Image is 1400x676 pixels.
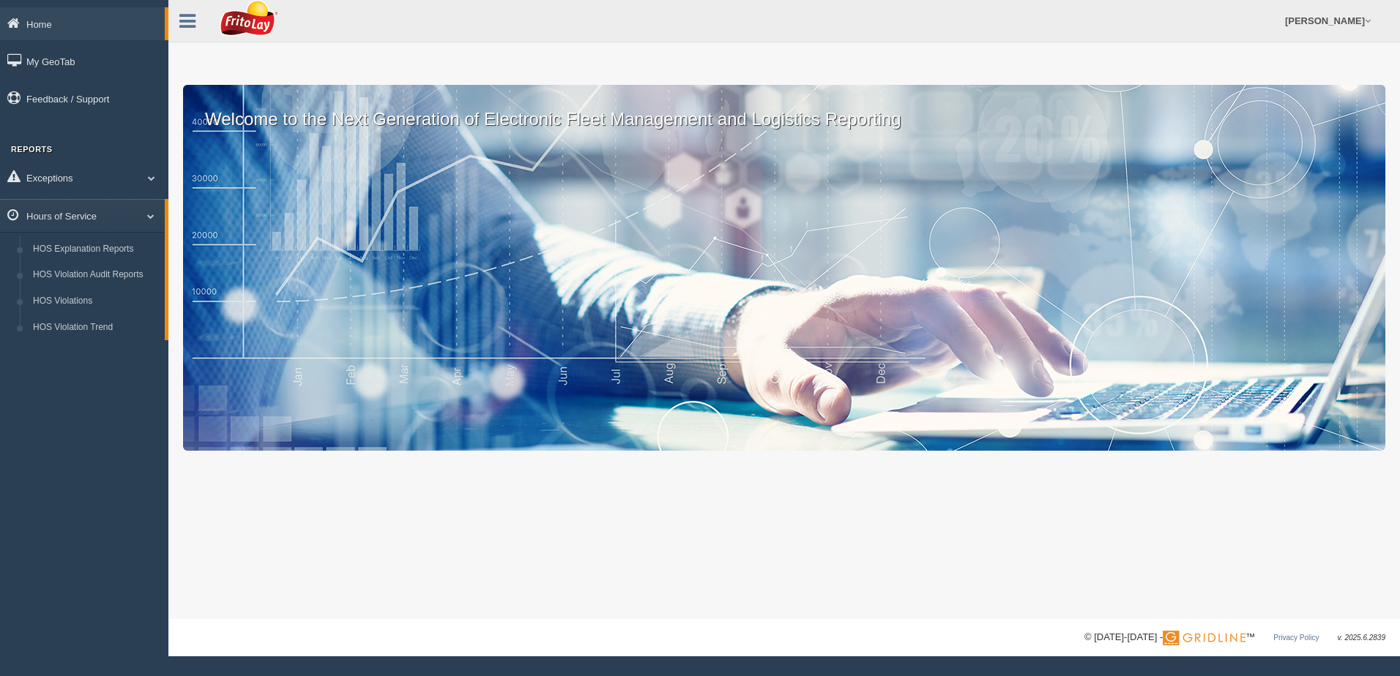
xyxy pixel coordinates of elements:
[1273,634,1319,642] a: Privacy Policy
[183,85,1385,132] p: Welcome to the Next Generation of Electronic Fleet Management and Logistics Reporting
[1084,630,1385,645] div: © [DATE]-[DATE] - ™
[1163,631,1246,645] img: Gridline
[1338,634,1385,642] span: v. 2025.6.2839
[26,288,165,315] a: HOS Violations
[26,315,165,341] a: HOS Violation Trend
[26,262,165,288] a: HOS Violation Audit Reports
[26,236,165,263] a: HOS Explanation Reports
